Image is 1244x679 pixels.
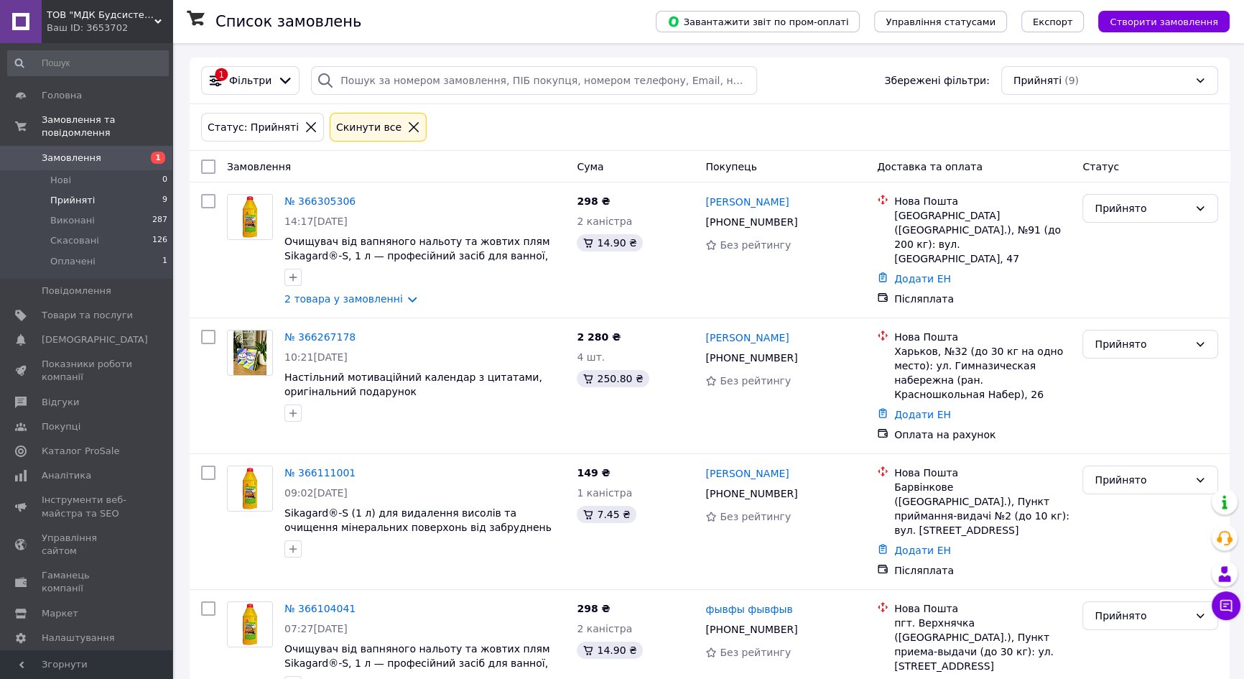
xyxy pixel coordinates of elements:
div: Харьков, №32 (до 30 кг на одно место): ул. Гимназическая набережна (ран. Красношкольная Набер), 26 [894,344,1071,402]
span: Без рейтингу [720,375,791,387]
img: Фото товару [228,195,272,239]
a: [PERSON_NAME] [705,331,789,345]
span: Управління статусами [886,17,995,27]
div: Оплата на рахунок [894,428,1071,442]
input: Пошук за номером замовлення, ПІБ покупця, номером телефону, Email, номером накладної [311,66,756,95]
button: Експорт [1021,11,1085,32]
div: Ваш ID: 3653702 [47,22,172,34]
span: 10:21[DATE] [284,351,348,363]
a: Очищувач від вапняного нальоту та жовтих плям Sikagard®-S, 1 л — професійний засіб для ванної, ун... [284,236,549,276]
a: Фото товару [227,601,273,647]
a: Настільний мотиваційний календар з цитатами, оригінальний подарунок [284,371,542,397]
div: пгт. Верхнячка ([GEOGRAPHIC_DATA].), Пункт приема-выдачи (до 30 кг): ул. [STREET_ADDRESS] [894,616,1071,673]
div: Нова Пошта [894,194,1071,208]
div: Нова Пошта [894,330,1071,344]
span: 287 [152,214,167,227]
div: [PHONE_NUMBER] [702,619,800,639]
span: Завантажити звіт по пром-оплаті [667,15,848,28]
span: 9 [162,194,167,207]
span: Показники роботи компанії [42,358,133,384]
div: [PHONE_NUMBER] [702,484,800,504]
div: Cкинути все [333,119,404,135]
span: Відгуки [42,396,79,409]
span: Інструменти веб-майстра та SEO [42,494,133,519]
span: Без рейтингу [720,239,791,251]
span: Прийняті [1013,73,1062,88]
span: Покупці [42,420,80,433]
span: Замовлення [42,152,101,165]
div: 14.90 ₴ [577,234,642,251]
span: [DEMOGRAPHIC_DATA] [42,333,148,346]
div: Нова Пошта [894,466,1071,480]
span: Повідомлення [42,285,111,297]
button: Завантажити звіт по пром-оплаті [656,11,860,32]
a: Додати ЕН [894,409,951,420]
span: Маркет [42,607,78,620]
div: Прийнято [1095,472,1189,488]
span: Доставка та оплата [877,161,983,172]
span: 14:17[DATE] [284,216,348,227]
a: Створити замовлення [1084,15,1230,27]
span: Оплачені [50,255,96,268]
span: 09:02[DATE] [284,487,348,499]
span: 2 280 ₴ [577,331,621,343]
span: 1 каністра [577,487,632,499]
span: 149 ₴ [577,467,610,479]
span: Експорт [1033,17,1073,27]
span: Збережені фільтри: [884,73,989,88]
span: Замовлення та повідомлення [42,114,172,139]
img: Фото товару [233,331,267,375]
a: № 366111001 [284,467,356,479]
span: Створити замовлення [1110,17,1218,27]
a: Фото товару [227,194,273,240]
span: Гаманець компанії [42,569,133,595]
a: № 366104041 [284,603,356,614]
span: Без рейтингу [720,511,791,522]
button: Чат з покупцем [1212,591,1240,620]
span: Управління сайтом [42,532,133,558]
img: Фото товару [228,602,272,647]
span: Скасовані [50,234,99,247]
a: [PERSON_NAME] [705,195,789,209]
a: № 366305306 [284,195,356,207]
a: Фото товару [227,330,273,376]
a: [PERSON_NAME] [705,466,789,481]
span: Товари та послуги [42,309,133,322]
span: 1 [151,152,165,164]
a: Додати ЕН [894,273,951,285]
button: Управління статусами [874,11,1007,32]
div: Статус: Прийняті [205,119,302,135]
span: Статус [1082,161,1119,172]
div: Нова Пошта [894,601,1071,616]
div: Прийнято [1095,200,1189,216]
span: Головна [42,89,82,102]
span: Без рейтингу [720,647,791,658]
div: [PHONE_NUMBER] [702,348,800,368]
h1: Список замовлень [215,13,361,30]
span: 4 шт. [577,351,605,363]
div: Барвінкове ([GEOGRAPHIC_DATA].), Пункт приймання-видачі №2 (до 10 кг): вул. [STREET_ADDRESS] [894,480,1071,537]
span: 2 каністра [577,623,632,634]
span: Замовлення [227,161,291,172]
div: [GEOGRAPHIC_DATA] ([GEOGRAPHIC_DATA].), №91 (до 200 кг): вул. [GEOGRAPHIC_DATA], 47 [894,208,1071,266]
span: 298 ₴ [577,195,610,207]
div: 7.45 ₴ [577,506,636,523]
span: 126 [152,234,167,247]
div: Післяплата [894,292,1071,306]
span: Нові [50,174,71,187]
a: 2 товара у замовленні [284,293,403,305]
span: Покупець [705,161,756,172]
span: Виконані [50,214,95,227]
img: Фото товару [228,466,272,511]
input: Пошук [7,50,169,76]
span: 07:27[DATE] [284,623,348,634]
span: Налаштування [42,632,115,645]
a: Sikagard®-S (1 л) для видалення висолів та очищення мінеральних поверхонь від забруднень [284,507,552,533]
button: Створити замовлення [1098,11,1230,32]
div: Прийнято [1095,608,1189,624]
span: Cума [577,161,603,172]
div: Післяплата [894,563,1071,578]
